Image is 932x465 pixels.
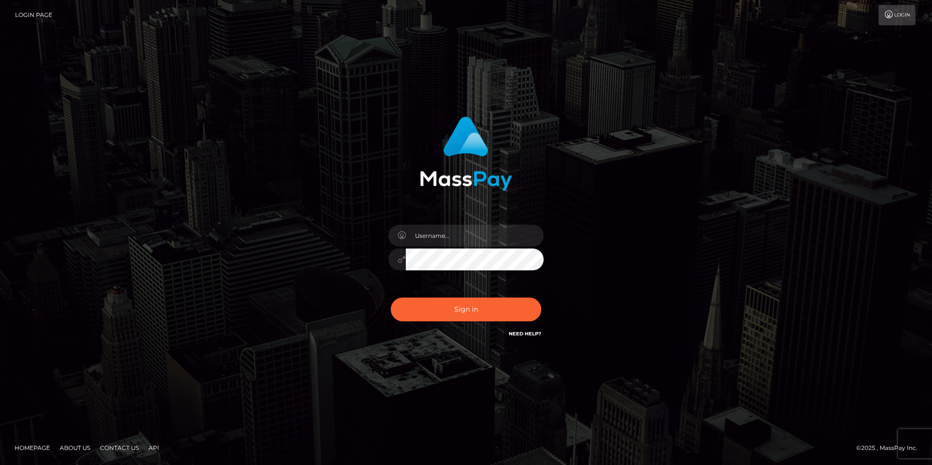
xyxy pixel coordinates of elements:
[879,5,915,25] a: Login
[391,298,541,321] button: Sign in
[406,225,544,247] input: Username...
[15,5,52,25] a: Login Page
[856,443,925,453] div: © 2025 , MassPay Inc.
[56,440,94,455] a: About Us
[509,331,541,337] a: Need Help?
[11,440,54,455] a: Homepage
[96,440,143,455] a: Contact Us
[145,440,163,455] a: API
[420,116,512,191] img: MassPay Login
